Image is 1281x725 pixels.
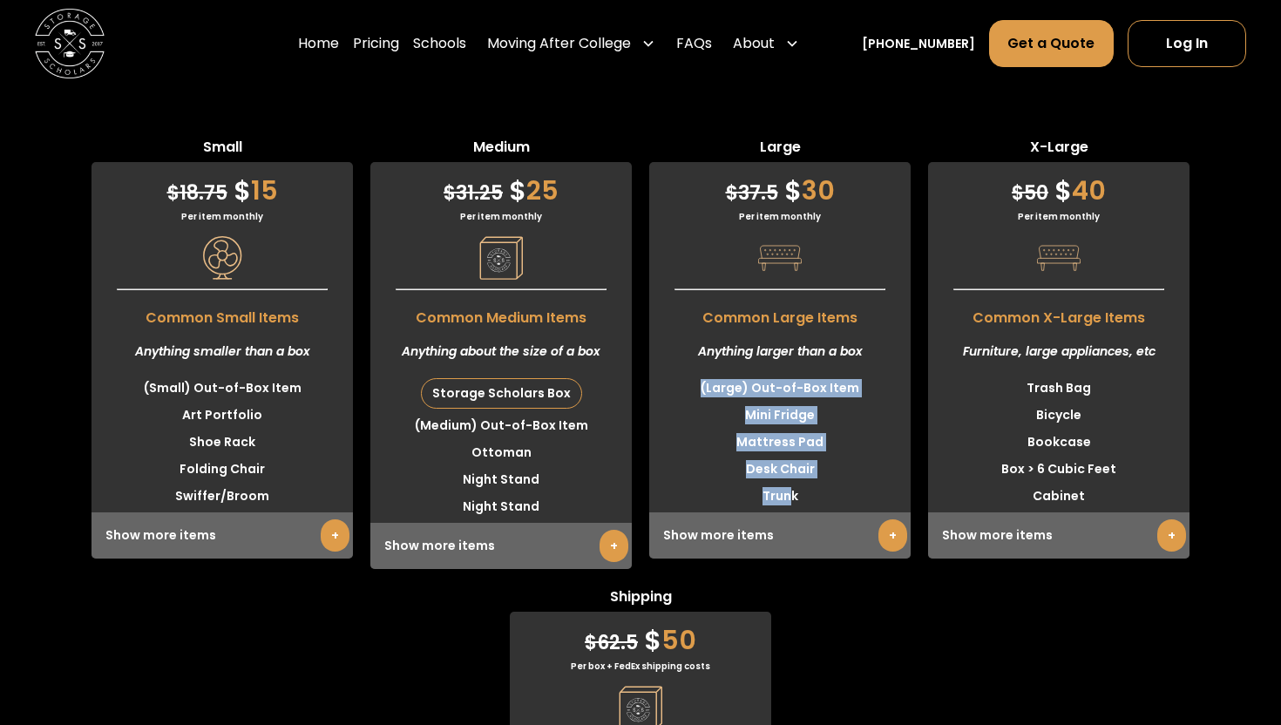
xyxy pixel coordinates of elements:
span: $ [1012,180,1024,207]
li: Mini Fridge [649,402,911,429]
img: Pricing Category Icon [479,236,523,280]
a: FAQs [676,19,712,68]
a: + [1157,519,1186,552]
img: Storage Scholars main logo [35,9,105,78]
span: $ [726,180,738,207]
div: Show more items [91,512,353,559]
span: Shipping [510,586,771,612]
div: Storage Scholars Box [422,379,581,408]
span: Common X-Large Items [928,299,1189,329]
a: Log In [1128,20,1246,67]
li: Desk Chair [649,456,911,483]
li: Night Stand [370,466,632,493]
li: Night Stand [370,493,632,520]
span: $ [585,629,597,656]
span: Large [649,137,911,162]
div: Anything smaller than a box [91,329,353,375]
span: $ [234,172,251,209]
div: Per item monthly [649,210,911,223]
li: Trash Bag [928,375,1189,402]
li: Box > 6 Cubic Feet [928,456,1189,483]
li: (Large) Out-of-Box Item [649,375,911,402]
li: Ottoman [370,439,632,466]
a: + [878,519,907,552]
a: Home [298,19,339,68]
span: Common Large Items [649,299,911,329]
div: Moving After College [480,19,662,68]
div: 30 [649,162,911,210]
div: Show more items [370,523,632,569]
div: Anything about the size of a box [370,329,632,375]
span: Common Small Items [91,299,353,329]
span: $ [1054,172,1072,209]
li: Bookcase [928,429,1189,456]
div: 40 [928,162,1189,210]
div: 50 [510,612,771,660]
span: 50 [1012,180,1048,207]
span: Small [91,137,353,162]
div: 15 [91,162,353,210]
img: Pricing Category Icon [1037,236,1081,280]
a: Pricing [353,19,399,68]
li: Shoe Rack [91,429,353,456]
div: About [733,33,775,54]
div: Furniture, large appliances, etc [928,329,1189,375]
div: About [726,19,806,68]
li: (Medium) Out-of-Box Item [370,412,632,439]
span: 37.5 [726,180,778,207]
li: (Small) Out-of-Box Item [91,375,353,402]
div: Anything larger than a box [649,329,911,375]
span: $ [167,180,180,207]
a: + [600,530,628,562]
li: Mattress Pad [649,429,911,456]
span: 62.5 [585,629,638,656]
img: Pricing Category Icon [758,236,802,280]
span: $ [784,172,802,209]
a: [PHONE_NUMBER] [862,35,975,53]
span: $ [444,180,456,207]
li: Art Portfolio [91,402,353,429]
span: X-Large [928,137,1189,162]
span: $ [644,621,661,659]
a: Get a Quote [989,20,1113,67]
div: Show more items [649,512,911,559]
span: Common Medium Items [370,299,632,329]
span: Medium [370,137,632,162]
li: Cabinet [928,483,1189,510]
div: Show more items [928,512,1189,559]
a: + [321,519,349,552]
span: 18.75 [167,180,227,207]
li: Swiffer/Broom [91,483,353,510]
li: Bicycle [928,402,1189,429]
span: 31.25 [444,180,503,207]
a: Schools [413,19,466,68]
li: Trunk [649,483,911,510]
div: Moving After College [487,33,631,54]
div: Per box + FedEx shipping costs [510,660,771,673]
div: Per item monthly [91,210,353,223]
div: Per item monthly [928,210,1189,223]
li: Folding Chair [91,456,353,483]
div: 25 [370,162,632,210]
span: $ [509,172,526,209]
div: Per item monthly [370,210,632,223]
img: Pricing Category Icon [200,236,244,280]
